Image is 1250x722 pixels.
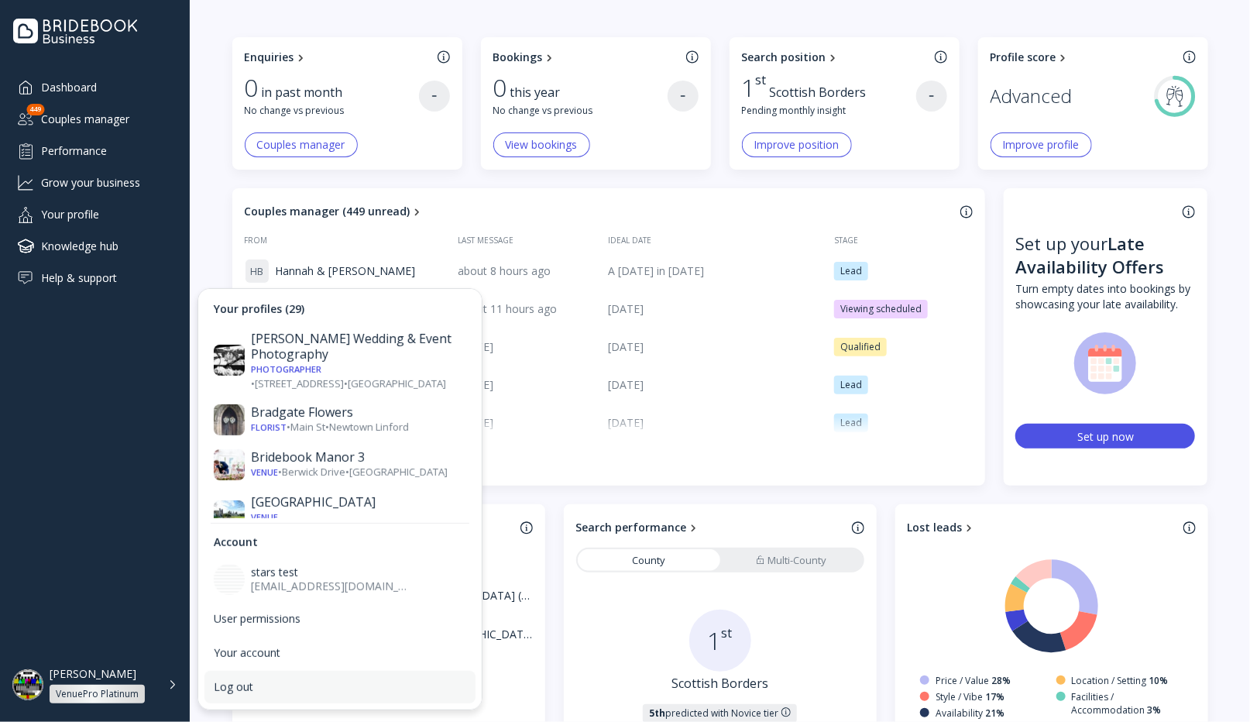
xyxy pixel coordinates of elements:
div: Scottish Borders [671,675,768,692]
a: Profile score [991,50,1177,65]
strong: 5th [649,707,665,720]
div: • [STREET_ADDRESS] • [GEOGRAPHIC_DATA] [251,362,466,390]
div: • [GEOGRAPHIC_DATA] • [GEOGRAPHIC_DATA] [251,510,466,538]
div: Account [204,528,476,556]
div: [PERSON_NAME] [50,667,136,681]
div: Log out [214,680,466,694]
div: Advanced [991,81,1073,111]
div: 17% [985,690,1004,703]
a: Knowledge hub [12,233,177,259]
iframe: Chat Widget [1173,648,1250,722]
div: in past month [262,84,352,101]
span: test [279,565,298,579]
div: Last message [458,235,608,246]
a: Your profile [12,201,177,227]
a: Couples manager (449 unread) [245,204,954,219]
div: 1 [742,73,767,102]
div: Late Availability Offers [1015,232,1164,278]
div: [DATE] [458,339,596,355]
div: Bridebook Manor 3 [251,450,466,466]
div: [DATE] [608,339,822,355]
img: dpr=2,fit=cover,g=face,w=30,h=30 [214,501,245,532]
div: Price / Value [936,674,1011,687]
div: 1 [708,623,733,658]
div: Couples manager [12,106,177,132]
div: From [232,235,458,246]
div: about 11 hours ago [458,301,596,317]
div: Multi-County [756,553,827,568]
div: [GEOGRAPHIC_DATA] [251,494,466,510]
div: Search position [742,50,826,65]
div: 21% [985,707,1004,720]
div: H B [245,259,270,284]
div: Pending monthly insight [742,104,916,117]
div: Florist [251,422,287,434]
div: Improve profile [1003,139,1080,151]
div: Style / Vibe [936,690,1004,703]
span: Hannah & [PERSON_NAME] [276,263,416,279]
div: Improve position [754,139,840,151]
div: Photographer [251,363,321,375]
a: Your account [204,637,476,669]
div: about 8 hours ago [458,263,596,279]
div: Turn empty dates into bookings by showcasing your late availability. [1015,281,1195,312]
div: Enquiries [245,50,294,65]
div: • Berwick Drive • [GEOGRAPHIC_DATA] [251,466,466,480]
a: Performance [12,138,177,163]
div: Lost leads [908,520,963,535]
div: Bookings [493,50,543,65]
div: [DATE] [608,301,822,317]
img: dpr=2,fit=cover,g=face,w=30,h=30 [214,449,245,480]
img: dpr=2,fit=cover,g=face,w=48,h=48 [12,669,43,700]
button: Improve profile [991,132,1092,157]
div: Location / Setting [1072,674,1169,687]
div: Venue [251,511,278,523]
div: [DATE] [608,377,822,393]
a: Search position [742,50,929,65]
div: Lead [840,417,862,429]
a: Lost leads [908,520,1177,535]
a: Dashboard [12,74,177,100]
div: 0 [245,73,259,102]
div: View bookings [506,139,578,151]
div: Venue [251,467,278,479]
div: 28% [991,674,1011,687]
div: 3% [1148,703,1162,717]
div: • Main St • Newtown Linford [251,421,466,435]
img: dpr=2,fit=cover,g=face,w=30,h=30 [214,404,245,435]
div: User permissions [214,612,466,626]
div: [PERSON_NAME] Wedding & Event Photography [251,331,466,362]
img: dpr=2,fit=cover,g=face,w=40,h=40 [214,564,245,595]
a: County [578,549,720,571]
div: Facilities / Accommodation [1072,690,1183,717]
div: Stage [834,235,984,246]
div: Lead [840,265,862,277]
div: Availability [936,707,1004,720]
div: Search performance [576,520,687,535]
a: Grow your business [12,170,177,195]
div: Couples manager [257,139,345,151]
div: Your account [214,646,466,660]
button: Improve position [742,132,852,157]
a: Help & support [12,265,177,291]
div: VenuePro Platinum [56,688,139,700]
div: No change vs previous [493,104,668,117]
a: Scottish Borders [671,675,768,693]
button: View bookings [493,132,590,157]
div: 449 [27,104,45,115]
a: Bookings [493,50,680,65]
div: Lead [840,379,862,391]
div: Viewing scheduled [840,303,922,315]
button: Couples manager [245,132,358,157]
a: User permissions [204,603,476,635]
button: Set up now [1015,424,1195,449]
div: this year [510,84,570,101]
div: Your profiles (29) [204,295,476,323]
div: Bradgate Flowers [251,405,466,421]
